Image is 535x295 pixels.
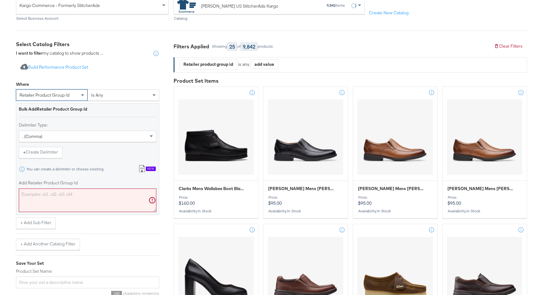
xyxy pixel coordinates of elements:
strong: + [23,149,26,155]
span: in stock [198,209,211,213]
div: Save Your Set [16,260,159,266]
button: + Add Sub Filter [16,217,56,229]
div: my catalog to show products ... [16,50,103,57]
label: Delimiter Type: [19,122,156,128]
div: Catalog: [174,16,365,21]
span: Clarks Mens Wallabee Boot Black Leather [179,186,246,192]
div: Availability : [179,209,253,213]
div: 9,842 [241,43,257,51]
div: Product Set Items [174,77,527,85]
div: New [146,167,156,171]
span: retailer product group id [19,92,69,98]
div: Bulk Add Retailer Product Group Id [19,106,156,112]
span: in stock [287,209,301,213]
div: items [306,3,346,8]
label: Add Retailer Product Group Id [19,180,156,186]
p: $95.00 [358,195,432,206]
div: Price: [358,195,432,200]
button: Create New Catalog [365,7,413,19]
div: Showing [212,44,227,49]
div: You can create a delimiter or choose existing. [26,167,104,171]
p: $95.00 [447,195,522,206]
div: add value [251,59,278,69]
span: Clarks Mens Whiddon Step Dark Tan Leather [358,186,425,192]
div: Availability : [358,209,432,213]
div: Filters Applied [174,43,209,50]
div: Select Catalog Filters [16,41,159,48]
span: Clarks Mens Whiddon Step Dark Tan Leather [447,186,515,192]
div: Retailer product group id [180,59,237,69]
div: of [237,44,241,49]
strong: I want to filter [16,50,43,56]
button: New [134,163,160,175]
div: is any [237,61,250,67]
div: [PERSON_NAME] US StitcherAds Kargo [201,3,278,10]
button: +Create Delimiter [19,147,62,158]
label: Product Set Name: [16,268,159,274]
div: Price: [179,195,253,200]
button: Clear Filters [489,41,527,52]
strong: 9,842 [327,3,335,8]
button: Build Performance Product Set [16,62,93,73]
div: Price: [268,195,343,200]
div: Select Business Account [16,16,169,21]
span: is any [91,92,103,98]
div: Availability : [447,209,522,213]
p: $160.00 [179,195,253,206]
span: , (comma) [22,134,42,139]
p: $95.00 [268,195,343,206]
div: products [257,44,273,49]
div: Availability : [268,209,343,213]
button: + Add Another Catalog Filter [16,239,80,250]
input: Give your set a descriptive name [16,277,159,288]
span: Clarks Mens Whiddon Step Black Leather [268,186,335,192]
div: 25 [227,43,237,51]
span: in stock [377,209,391,213]
span: in stock [467,209,480,213]
div: Where [16,81,29,87]
div: Price: [447,195,522,200]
